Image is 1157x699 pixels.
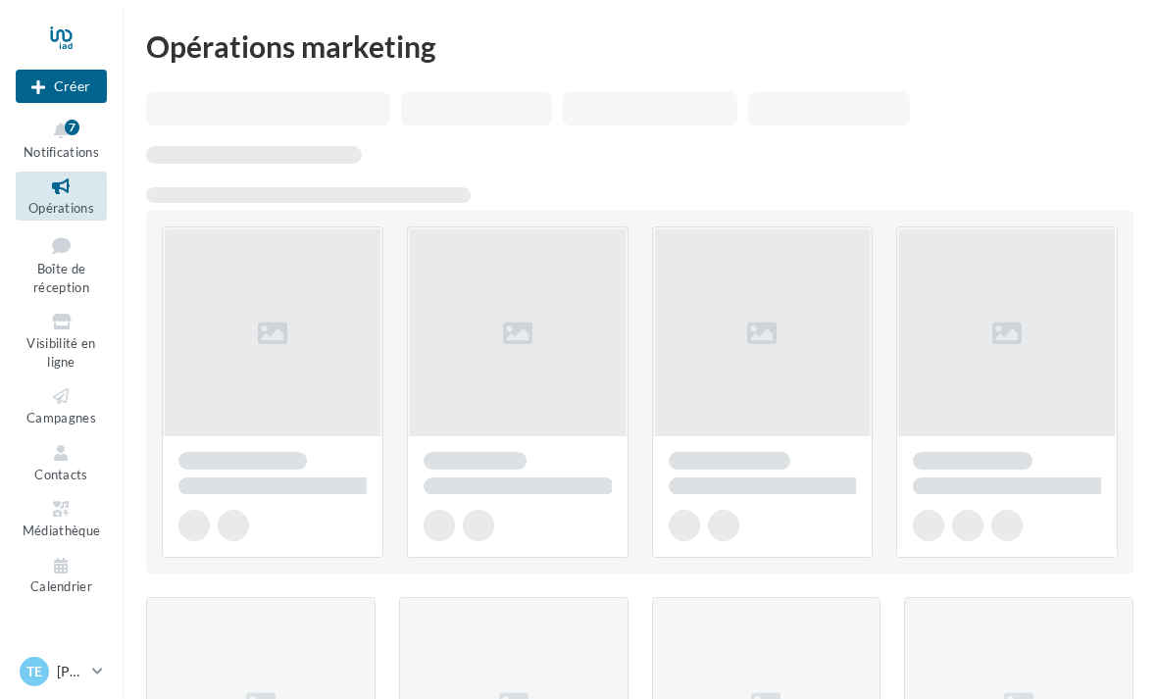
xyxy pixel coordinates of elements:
span: Boîte de réception [33,261,89,295]
span: Te [26,662,42,681]
span: Notifications [24,144,99,160]
a: Boîte de réception [16,228,107,300]
button: Créer [16,70,107,103]
a: Contacts [16,438,107,486]
div: Opérations marketing [146,31,1133,61]
div: 7 [65,120,79,135]
span: Médiathèque [23,523,101,538]
a: Opérations [16,172,107,220]
button: Notifications 7 [16,116,107,164]
a: Calendrier [16,551,107,599]
div: Nouvelle campagne [16,70,107,103]
span: Campagnes [26,410,96,425]
a: Te [PERSON_NAME] [16,653,107,690]
span: Opérations [28,200,94,216]
a: Médiathèque [16,494,107,542]
span: Contacts [34,467,88,482]
span: Calendrier [30,579,92,595]
a: Visibilité en ligne [16,307,107,374]
a: Campagnes [16,381,107,429]
span: Visibilité en ligne [26,335,95,370]
p: [PERSON_NAME] [57,662,84,681]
